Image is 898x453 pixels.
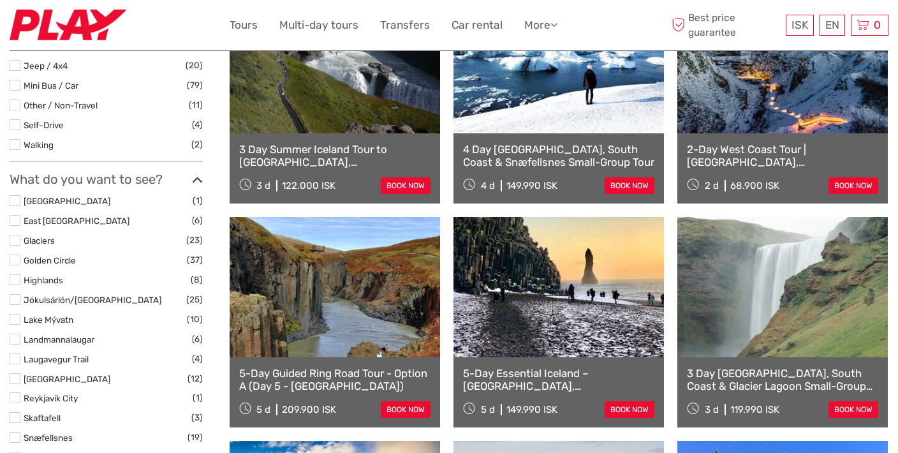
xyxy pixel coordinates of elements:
[193,193,203,208] span: (1)
[192,332,203,346] span: (6)
[187,78,203,93] span: (79)
[381,401,431,418] a: book now
[872,19,883,31] span: 0
[192,117,203,132] span: (4)
[24,433,73,443] a: Snæfellsnes
[687,143,878,169] a: 2-Day West Coast Tour | [GEOGRAPHIC_DATA], [GEOGRAPHIC_DATA] w/Canyon Baths
[506,404,557,415] div: 149.990 ISK
[24,235,55,246] a: Glaciers
[18,22,144,33] p: We're away right now. Please check back later!
[24,275,63,285] a: Highlands
[380,16,430,34] a: Transfers
[188,430,203,445] span: (19)
[279,16,358,34] a: Multi-day tours
[24,354,89,364] a: Laugavegur Trail
[24,255,76,265] a: Golden Circle
[381,177,431,194] a: book now
[687,367,878,393] a: 3 Day [GEOGRAPHIC_DATA], South Coast & Glacier Lagoon Small-Group Tour
[506,180,557,191] div: 149.990 ISK
[10,10,126,41] img: Fly Play
[256,180,270,191] span: 3 d
[239,143,431,169] a: 3 Day Summer Iceland Tour to [GEOGRAPHIC_DATA], [GEOGRAPHIC_DATA] with Glacier Lagoon & Glacier Hike
[189,98,203,112] span: (11)
[230,16,258,34] a: Tours
[820,15,845,36] div: EN
[24,413,61,423] a: Skaftafell
[239,367,431,393] a: 5-Day Guided Ring Road Tour - Option A (Day 5 - [GEOGRAPHIC_DATA])
[705,404,719,415] span: 3 d
[147,20,162,35] button: Open LiveChat chat widget
[730,180,779,191] div: 68.900 ISK
[24,61,68,71] a: Jeep / 4x4
[791,19,808,31] span: ISK
[24,393,78,403] a: Reykjavík City
[24,374,110,384] a: [GEOGRAPHIC_DATA]
[828,401,878,418] a: book now
[24,334,94,345] a: Landmannalaugar
[524,16,557,34] a: More
[463,367,654,393] a: 5-Day Essential Iceland – [GEOGRAPHIC_DATA], [GEOGRAPHIC_DATA], [GEOGRAPHIC_DATA], [GEOGRAPHIC_DA...
[463,143,654,169] a: 4 Day [GEOGRAPHIC_DATA], South Coast & Snæfellsnes Small-Group Tour
[187,253,203,267] span: (37)
[186,233,203,248] span: (23)
[605,177,654,194] a: book now
[452,16,503,34] a: Car rental
[669,11,783,39] span: Best price guarantee
[282,180,335,191] div: 122.000 ISK
[187,312,203,327] span: (10)
[188,371,203,386] span: (12)
[192,213,203,228] span: (6)
[730,404,779,415] div: 119.990 ISK
[191,410,203,425] span: (3)
[191,137,203,152] span: (2)
[193,390,203,405] span: (1)
[24,315,73,325] a: Lake Mývatn
[282,404,336,415] div: 209.900 ISK
[186,292,203,307] span: (25)
[705,180,719,191] span: 2 d
[24,120,64,130] a: Self-Drive
[192,352,203,366] span: (4)
[24,100,98,110] a: Other / Non-Travel
[186,58,203,73] span: (20)
[605,401,654,418] a: book now
[256,404,270,415] span: 5 d
[24,140,54,150] a: Walking
[191,272,203,287] span: (8)
[10,172,203,187] h3: What do you want to see?
[481,180,495,191] span: 4 d
[828,177,878,194] a: book now
[24,80,78,91] a: Mini Bus / Car
[24,216,129,226] a: East [GEOGRAPHIC_DATA]
[24,295,161,305] a: Jökulsárlón/[GEOGRAPHIC_DATA]
[481,404,495,415] span: 5 d
[24,196,110,206] a: [GEOGRAPHIC_DATA]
